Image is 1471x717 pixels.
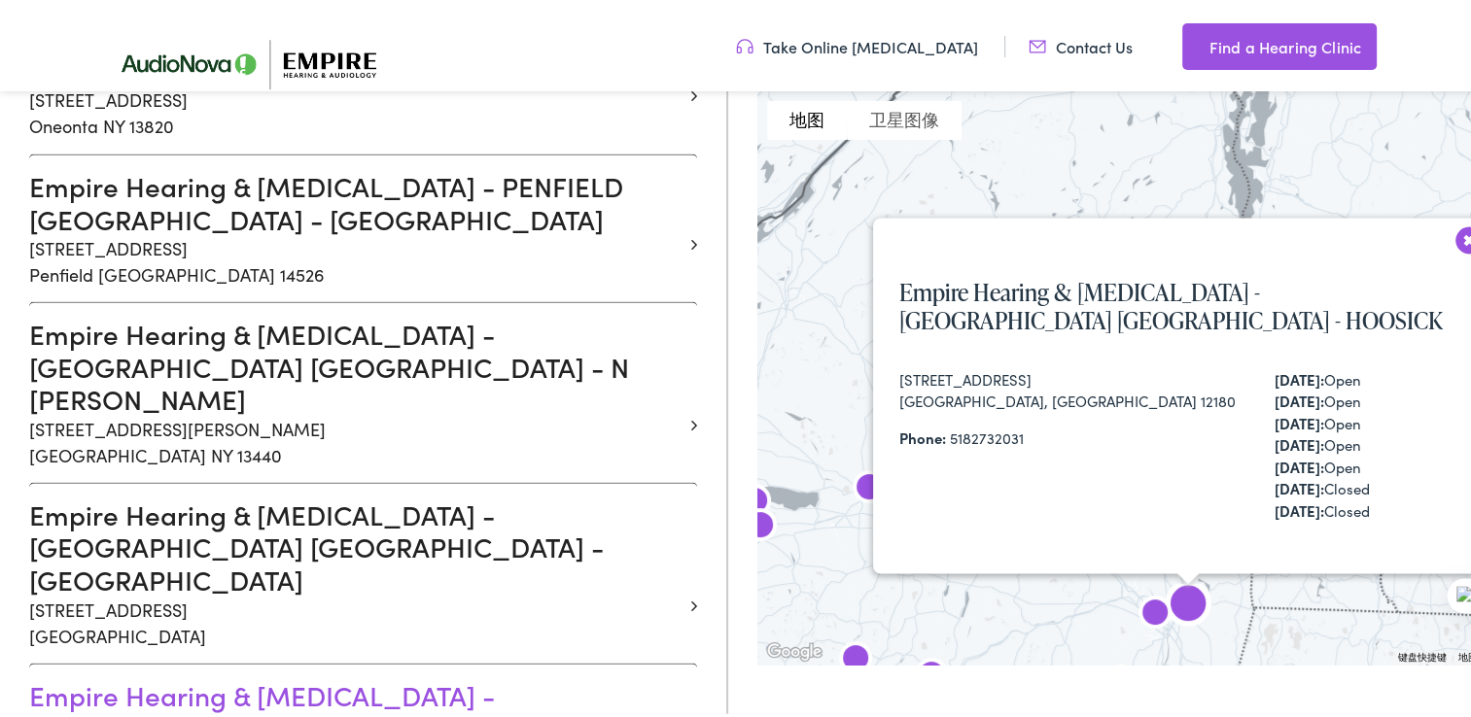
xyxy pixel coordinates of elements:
a: Take Online [MEDICAL_DATA] [736,32,978,53]
h3: Empire Hearing & [MEDICAL_DATA] - [GEOGRAPHIC_DATA] [GEOGRAPHIC_DATA] - N [PERSON_NAME] [29,313,683,411]
p: [STREET_ADDRESS] Penfield [GEOGRAPHIC_DATA] 14526 [29,230,683,283]
a: Empire Hearing & [MEDICAL_DATA] - [GEOGRAPHIC_DATA] [GEOGRAPHIC_DATA] - [GEOGRAPHIC_DATA] [STREET... [29,494,683,644]
p: [STREET_ADDRESS] [GEOGRAPHIC_DATA] [29,592,683,644]
a: Contact Us [1029,32,1133,53]
img: utility icon [736,32,753,53]
a: Find a Hearing Clinic [1182,19,1377,66]
a: Empire Hearing & [MEDICAL_DATA] - [GEOGRAPHIC_DATA] [GEOGRAPHIC_DATA] - N [PERSON_NAME] [STREET_A... [29,313,683,463]
h3: Empire Hearing & [MEDICAL_DATA] - PENFIELD [GEOGRAPHIC_DATA] - [GEOGRAPHIC_DATA] [29,165,683,230]
a: Empire Hearing & [MEDICAL_DATA] - PENFIELD [GEOGRAPHIC_DATA] - [GEOGRAPHIC_DATA] [STREET_ADDRESS]... [29,165,683,283]
img: utility icon [1182,31,1200,54]
h3: Empire Hearing & [MEDICAL_DATA] - [GEOGRAPHIC_DATA] [GEOGRAPHIC_DATA] - [GEOGRAPHIC_DATA] [29,494,683,592]
img: utility icon [1029,32,1046,53]
p: [STREET_ADDRESS][PERSON_NAME] [GEOGRAPHIC_DATA] NY 13440 [29,411,683,463]
p: [STREET_ADDRESS] Oneonta NY 13820 [29,83,683,135]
